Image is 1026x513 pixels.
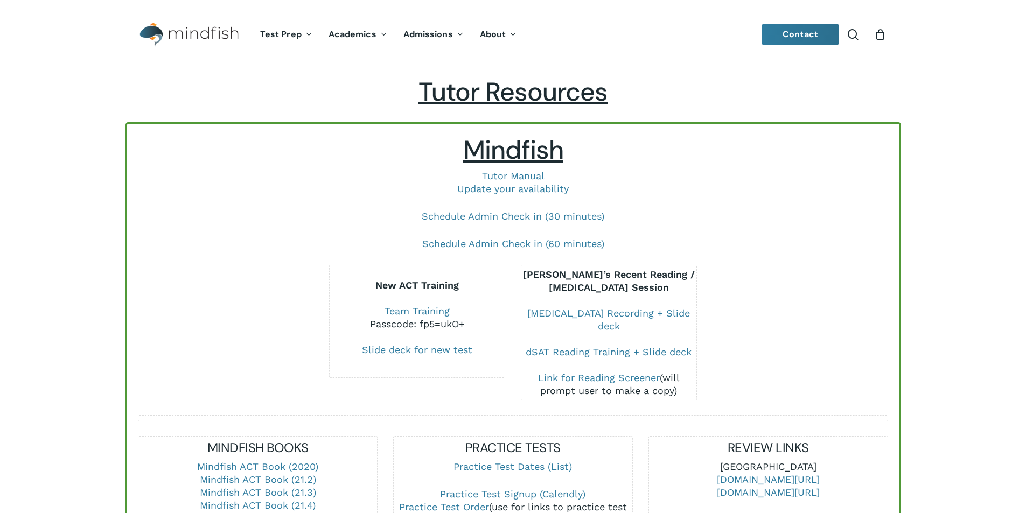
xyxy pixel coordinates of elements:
a: Team Training [385,305,450,317]
a: Schedule Admin Check in (60 minutes) [422,238,604,249]
div: Passcode: fp5=ukO+ [330,318,505,331]
span: Admissions [403,29,453,40]
a: Mindfish ACT Book (2020) [197,461,318,472]
a: About [472,30,525,39]
a: Mindfish ACT Book (21.4) [200,500,316,511]
a: [DOMAIN_NAME][URL] [717,474,820,485]
a: Mindfish ACT Book (21.2) [200,474,316,485]
span: Mindfish [463,133,563,167]
span: Contact [783,29,818,40]
a: [DOMAIN_NAME][URL] [717,487,820,498]
a: Practice Test Signup (Calendly) [440,488,585,500]
span: About [480,29,506,40]
a: Test Prep [252,30,320,39]
span: Academics [329,29,376,40]
div: (will prompt user to make a copy) [521,371,696,397]
a: Mindfish ACT Book (21.3) [200,487,316,498]
a: Update your availability [457,183,569,194]
h5: REVIEW LINKS [649,439,888,456]
nav: Main Menu [252,15,525,55]
a: Contact [762,24,839,45]
a: Academics [320,30,395,39]
h5: MINDFISH BOOKS [138,439,377,456]
a: Schedule Admin Check in (30 minutes) [422,210,604,222]
h5: PRACTICE TESTS [394,439,632,456]
a: dSAT Reading Training + Slide deck [526,346,692,357]
a: Practice Test Order [399,501,489,512]
a: [MEDICAL_DATA] Recording + Slide deck [527,307,690,332]
a: Admissions [395,30,472,39]
span: Test Prep [260,29,302,40]
b: New ACT Training [375,279,459,291]
a: Slide deck for new test [362,344,472,355]
a: Cart [875,29,887,40]
span: Tutor Resources [418,75,608,109]
a: Link for Reading Screener [538,372,660,383]
b: [PERSON_NAME]’s Recent Reading / [MEDICAL_DATA] Session [523,269,695,293]
a: Practice Test Dates (List) [453,461,572,472]
a: Tutor Manual [482,170,545,181]
header: Main Menu [125,15,901,55]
